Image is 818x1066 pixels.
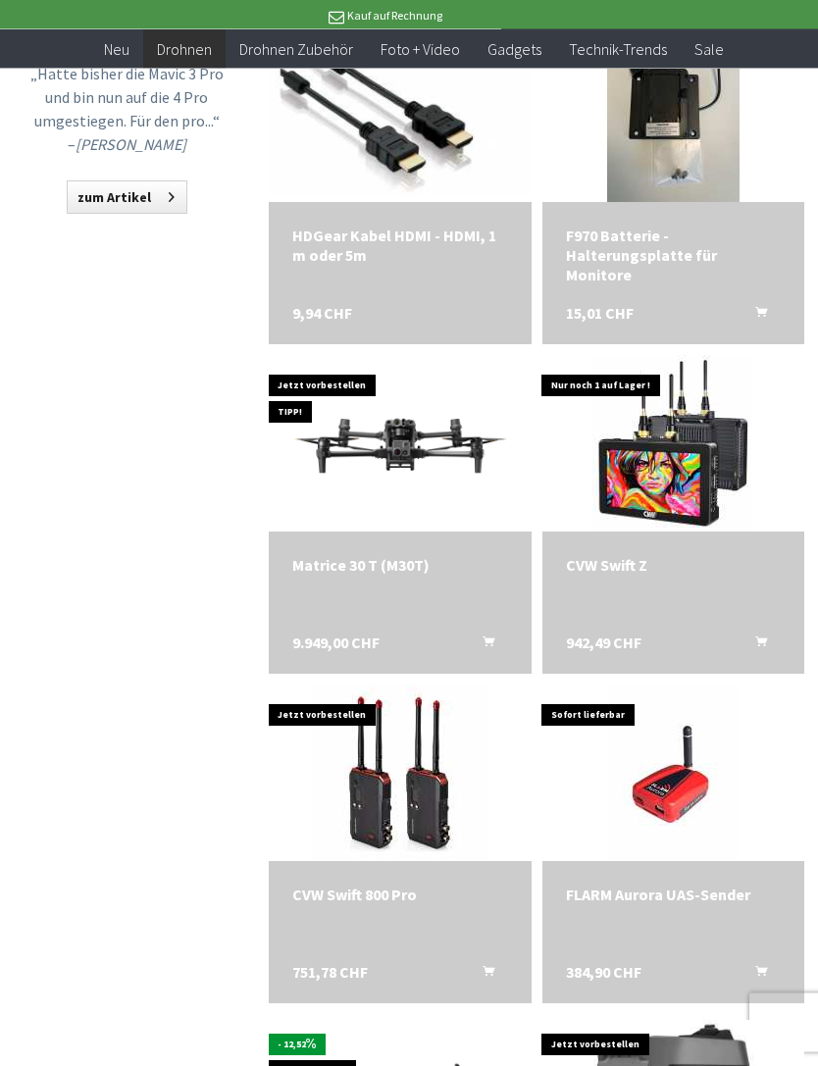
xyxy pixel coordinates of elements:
a: CVW Swift 800 Pro 751,78 CHF In den Warenkorb [292,886,507,905]
div: CVW Swift 800 Pro [292,886,507,905]
span: Drohnen Zubehör [239,39,353,59]
a: Foto + Video [367,29,474,70]
img: Matrice 30 T (M30T) [269,370,531,518]
div: HDGear Kabel HDMI - HDMI, 1 m oder 5m [292,227,507,266]
span: Neu [104,39,129,59]
button: In den Warenkorb [732,304,779,330]
button: In den Warenkorb [732,963,779,989]
a: Gadgets [474,29,555,70]
div: FLARM Aurora UAS-Sender [566,886,781,905]
img: CVW Swift Z [592,356,753,533]
span: Technik-Trends [569,39,667,59]
img: F970 Batterie - Halterungsplatte für Monitore [607,26,740,203]
a: Neu [90,29,143,70]
button: In den Warenkorb [732,634,779,659]
button: In den Warenkorb [459,634,506,659]
span: 942,49 CHF [566,634,641,653]
p: „Hatte bisher die Mavic 3 Pro und bin nun auf die 4 Pro umgestiegen. Für den pro...“ – [28,63,225,157]
em: [PERSON_NAME] [76,135,186,155]
span: Gadgets [487,39,541,59]
img: CVW Swift 800 Pro [312,685,488,862]
span: Foto + Video [381,39,460,59]
a: HDGear Kabel HDMI - HDMI, 1 m oder 5m 9,94 CHF [292,227,507,266]
button: In den Warenkorb [459,963,506,989]
a: zum Artikel [67,181,187,215]
a: Drohnen Zubehör [226,29,367,70]
div: CVW Swift Z [566,556,781,576]
div: F970 Batterie - Halterungsplatte für Monitore [566,227,781,285]
a: Drohnen [143,29,226,70]
a: CVW Swift Z 942,49 CHF In den Warenkorb [566,556,781,576]
span: 9.949,00 CHF [292,634,380,653]
img: HDGear Kabel HDMI - HDMI, 1 m oder 5m [269,32,531,197]
span: 15,01 CHF [566,304,634,324]
a: Matrice 30 T (M30T) 9.949,00 CHF In den Warenkorb [292,556,507,576]
span: 384,90 CHF [566,963,641,983]
a: Technik-Trends [555,29,681,70]
span: 751,78 CHF [292,963,368,983]
a: Sale [681,29,738,70]
span: Sale [694,39,724,59]
span: Drohnen [157,39,212,59]
a: FLARM Aurora UAS-Sender 384,90 CHF In den Warenkorb [566,886,781,905]
a: F970 Batterie - Halterungsplatte für Monitore 15,01 CHF In den Warenkorb [566,227,781,285]
div: Matrice 30 T (M30T) [292,556,507,576]
img: FLARM Aurora UAS-Sender [607,685,740,862]
span: 9,94 CHF [292,304,352,324]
